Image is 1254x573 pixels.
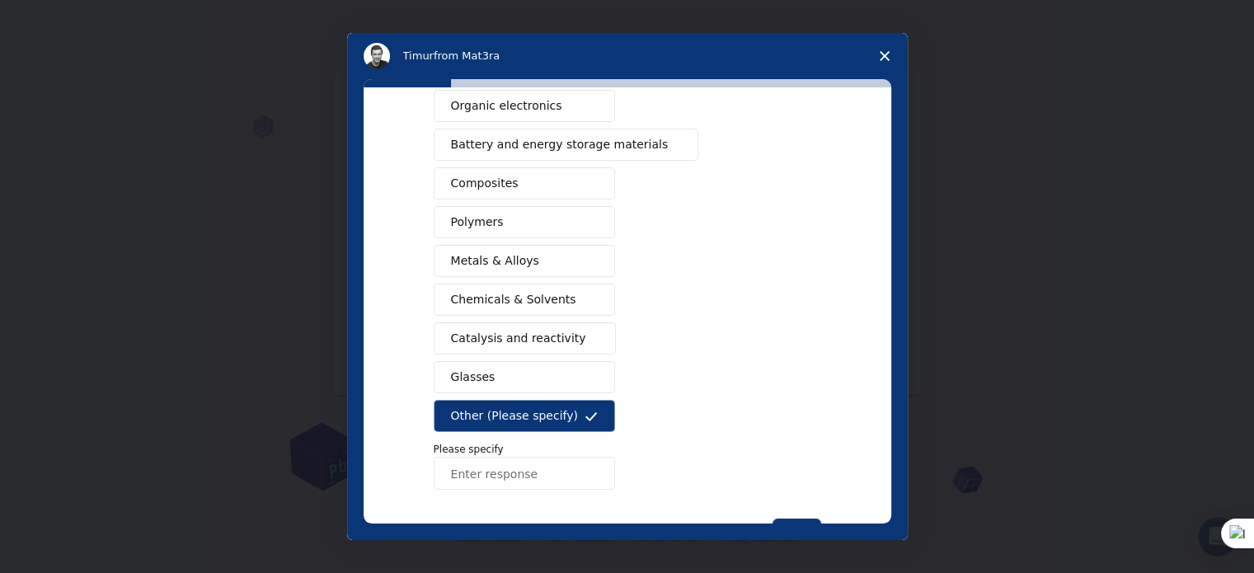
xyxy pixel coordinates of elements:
span: Metals & Alloys [451,252,539,270]
button: Next [773,519,821,547]
span: from Mat3ra [434,49,500,62]
button: Metals & Alloys [434,245,615,277]
button: Chemicals & Solvents [434,284,615,316]
button: Glasses [434,361,615,393]
span: Catalysis and reactivity [451,330,586,347]
img: Profile image for Timur [364,43,390,69]
span: Timur [403,49,434,62]
span: Support [33,12,92,26]
button: Polymers [434,206,615,238]
button: Battery and energy storage materials [434,129,699,161]
button: Other (Please specify) [434,400,615,432]
button: Organic electronics [434,90,615,122]
span: Other (Please specify) [451,407,578,425]
input: Enter response [434,457,615,490]
span: Close survey [862,33,908,79]
span: Polymers [451,214,504,231]
span: Chemicals & Solvents [451,291,576,308]
p: Please specify [434,442,821,457]
span: Composites [451,175,519,192]
span: Organic electronics [451,97,562,115]
span: Battery and energy storage materials [451,136,669,153]
button: Composites [434,167,615,200]
button: Catalysis and reactivity [434,322,617,355]
span: Glasses [451,369,495,386]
